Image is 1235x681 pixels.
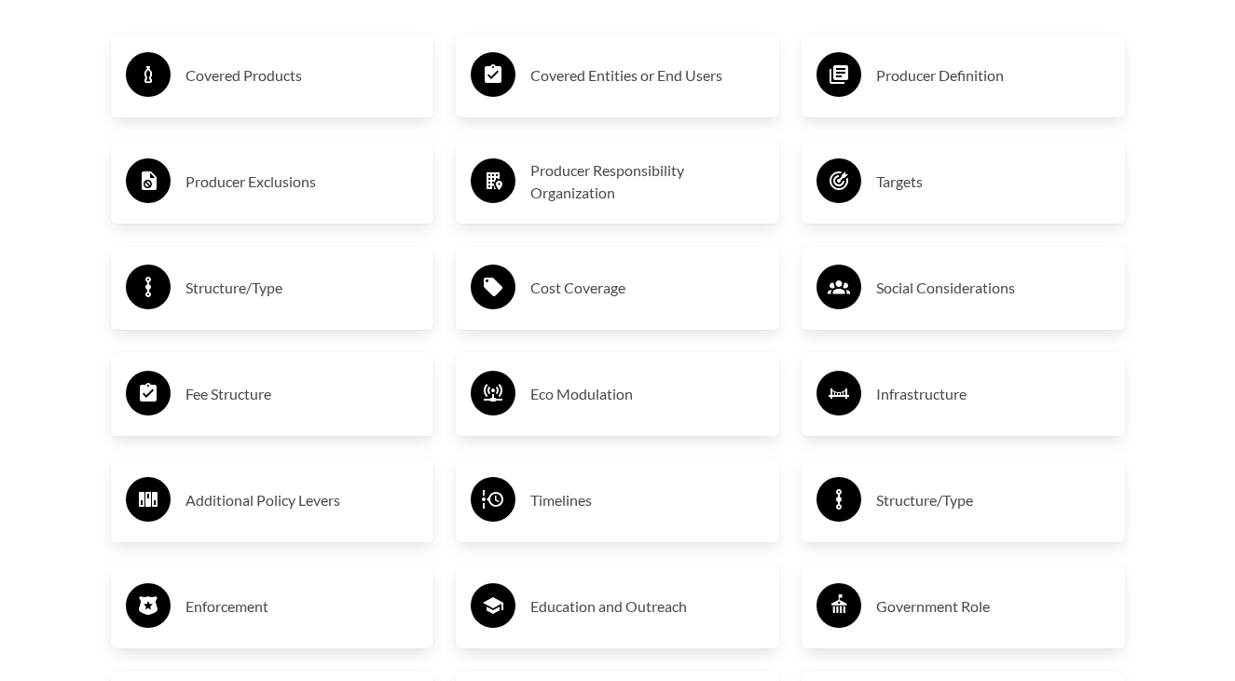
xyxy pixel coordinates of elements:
[185,592,419,621] h3: Enforcement
[876,379,1110,409] h3: Infrastructure
[530,273,764,303] h3: Cost Coverage
[530,379,764,409] h3: Eco Modulation
[185,379,419,409] h3: Fee Structure
[530,592,764,621] h3: Education and Outreach
[185,485,419,515] h3: Additional Policy Levers
[876,61,1110,90] h3: Producer Definition
[876,273,1110,303] h3: Social Considerations
[876,485,1110,515] h3: Structure/Type
[530,61,764,90] h3: Covered Entities or End Users
[185,273,419,303] h3: Structure/Type
[185,61,419,90] h3: Covered Products
[876,167,1110,197] h3: Targets
[530,159,764,204] h3: Producer Responsibility Organization
[185,167,419,197] h3: Producer Exclusions
[530,485,764,515] h3: Timelines
[876,592,1110,621] h3: Government Role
